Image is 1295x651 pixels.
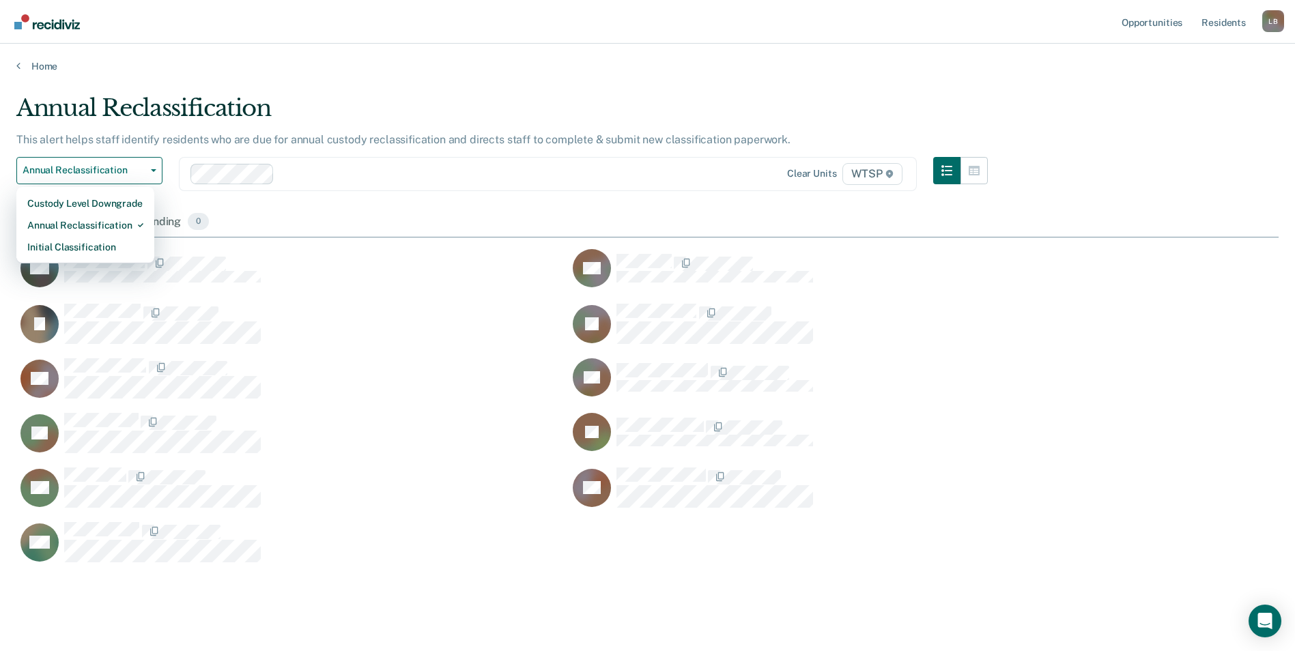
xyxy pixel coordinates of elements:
div: Annual Reclassification [27,214,143,236]
div: CaseloadOpportunityCell-00576404 [569,358,1121,412]
a: Home [16,60,1279,72]
span: 0 [188,213,209,231]
div: CaseloadOpportunityCell-00586313 [16,467,569,521]
div: Annual Reclassification [16,94,988,133]
button: Annual Reclassification [16,157,162,184]
div: CaseloadOpportunityCell-00572655 [569,248,1121,303]
span: WTSP [842,163,902,185]
div: CaseloadOpportunityCell-00497711 [569,467,1121,521]
p: This alert helps staff identify residents who are due for annual custody reclassification and dir... [16,133,791,146]
div: Open Intercom Messenger [1249,605,1281,637]
div: CaseloadOpportunityCell-00655387 [16,358,569,412]
div: CaseloadOpportunityCell-00597566 [16,248,569,303]
div: L B [1262,10,1284,32]
img: Recidiviz [14,14,80,29]
span: Annual Reclassification [23,164,145,176]
div: CaseloadOpportunityCell-00152708 [16,303,569,358]
div: Initial Classification [27,236,143,258]
div: CaseloadOpportunityCell-00611742 [569,303,1121,358]
div: Pending0 [137,207,212,237]
div: CaseloadOpportunityCell-00652018 [569,412,1121,467]
div: Custody Level Downgrade [27,192,143,214]
button: Profile dropdown button [1262,10,1284,32]
div: CaseloadOpportunityCell-00669596 [16,521,569,576]
div: CaseloadOpportunityCell-00640172 [16,412,569,467]
div: Clear units [787,168,837,179]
